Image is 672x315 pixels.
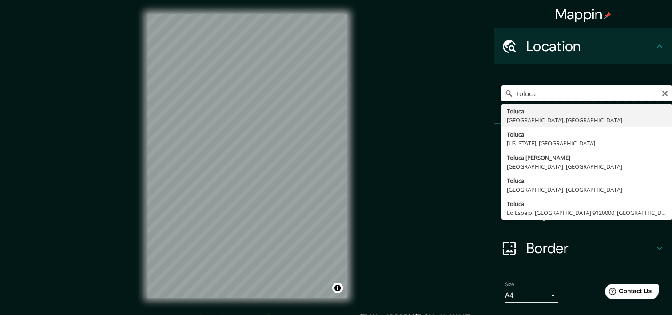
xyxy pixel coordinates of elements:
[507,153,667,162] div: Toluca [PERSON_NAME]
[555,5,612,23] h4: Mappin
[507,185,667,194] div: [GEOGRAPHIC_DATA], [GEOGRAPHIC_DATA]
[494,195,672,230] div: Layout
[661,89,668,97] button: Clear
[147,14,347,298] canvas: Map
[507,130,667,139] div: Toluca
[507,116,667,125] div: [GEOGRAPHIC_DATA], [GEOGRAPHIC_DATA]
[526,239,654,257] h4: Border
[494,159,672,195] div: Style
[505,281,514,288] label: Size
[494,124,672,159] div: Pins
[332,283,343,293] button: Toggle attribution
[494,28,672,64] div: Location
[507,107,667,116] div: Toluca
[507,176,667,185] div: Toluca
[507,162,667,171] div: [GEOGRAPHIC_DATA], [GEOGRAPHIC_DATA]
[507,139,667,148] div: [US_STATE], [GEOGRAPHIC_DATA]
[494,230,672,266] div: Border
[604,12,611,19] img: pin-icon.png
[593,280,662,305] iframe: Help widget launcher
[507,199,667,208] div: Toluca
[526,204,654,222] h4: Layout
[501,85,672,101] input: Pick your city or area
[526,37,654,55] h4: Location
[507,208,667,217] div: Lo Espejo, [GEOGRAPHIC_DATA] 9120000, [GEOGRAPHIC_DATA]
[505,288,558,303] div: A4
